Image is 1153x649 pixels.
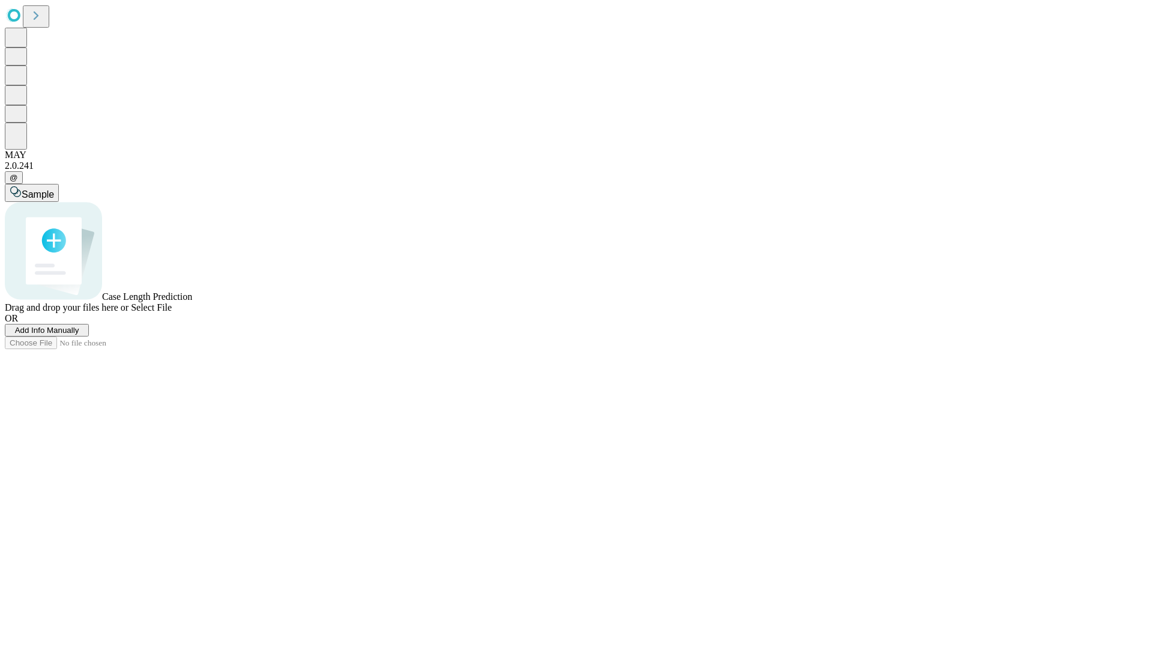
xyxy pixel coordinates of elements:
div: 2.0.241 [5,160,1148,171]
span: Add Info Manually [15,326,79,335]
button: Sample [5,184,59,202]
span: Drag and drop your files here or [5,302,129,312]
span: @ [10,173,18,182]
button: Add Info Manually [5,324,89,337]
span: Sample [22,189,54,200]
span: Select File [131,302,172,312]
div: MAY [5,150,1148,160]
button: @ [5,171,23,184]
span: OR [5,313,18,323]
span: Case Length Prediction [102,291,192,302]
